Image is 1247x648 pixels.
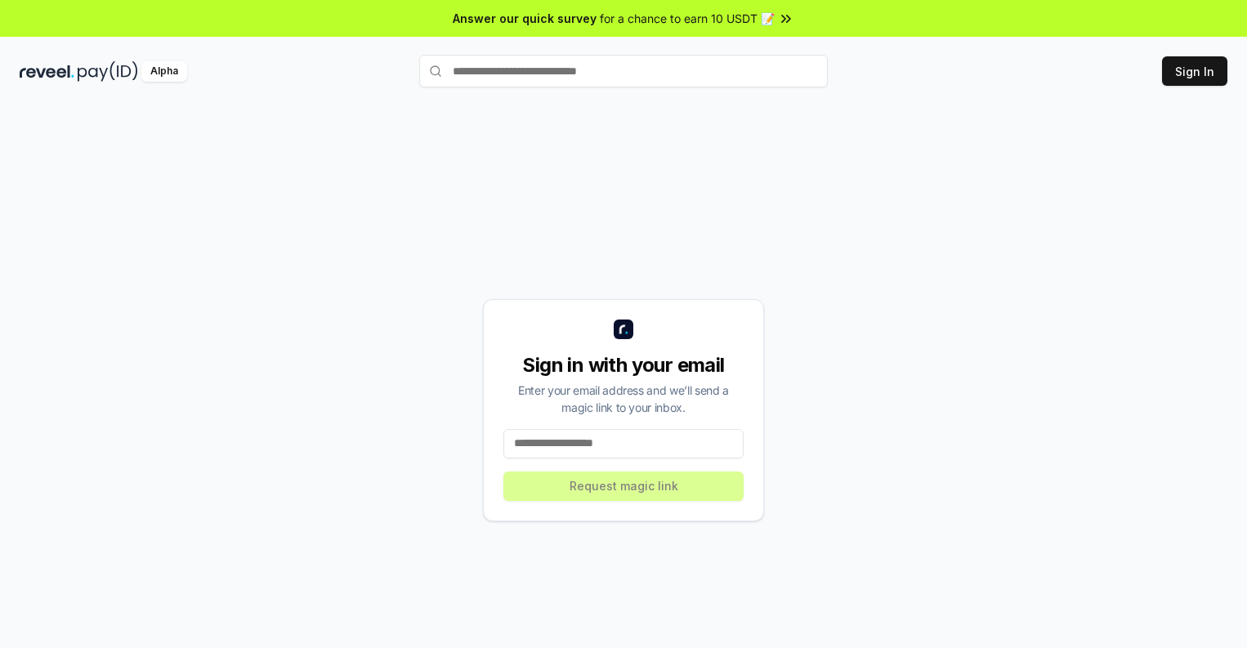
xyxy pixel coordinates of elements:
[141,61,187,82] div: Alpha
[78,61,138,82] img: pay_id
[1162,56,1227,86] button: Sign In
[20,61,74,82] img: reveel_dark
[503,352,744,378] div: Sign in with your email
[503,382,744,416] div: Enter your email address and we’ll send a magic link to your inbox.
[600,10,775,27] span: for a chance to earn 10 USDT 📝
[453,10,597,27] span: Answer our quick survey
[614,320,633,339] img: logo_small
